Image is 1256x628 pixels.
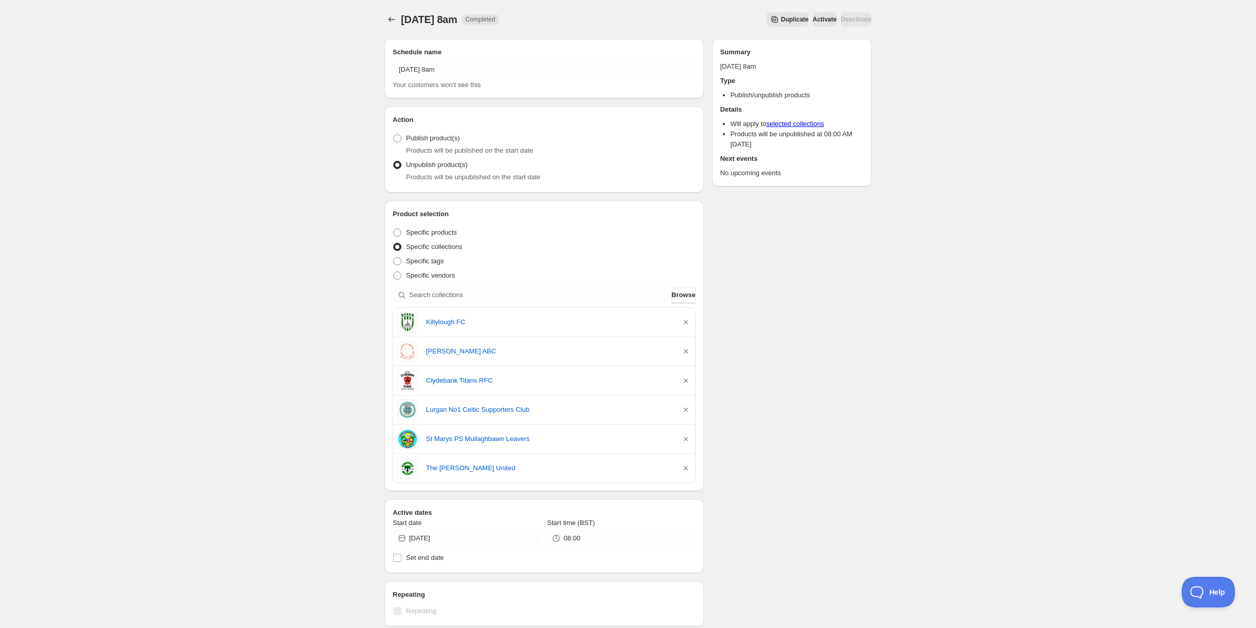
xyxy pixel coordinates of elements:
h2: Action [393,115,696,125]
span: Completed [465,15,495,24]
h2: Summary [720,47,863,57]
span: Publish product(s) [406,134,460,142]
h2: Product selection [393,209,696,219]
p: No upcoming events [720,168,863,178]
span: Repeating [406,607,436,615]
input: Search collections [409,287,670,303]
button: Secondary action label [766,12,808,27]
h2: Active dates [393,508,696,518]
span: Duplicate [781,15,808,24]
button: Browse [672,287,696,303]
li: Will apply to [731,119,863,129]
span: Browse [672,290,696,300]
span: Products will be unpublished on the start date [406,173,540,181]
h2: Schedule name [393,47,696,57]
span: Specific products [406,228,457,236]
a: St Marys PS Mullaghbawn Leavers [426,434,673,444]
h2: Details [720,104,863,115]
span: Start date [393,519,421,527]
button: Schedules [384,12,399,27]
iframe: Toggle Customer Support [1182,577,1235,608]
span: Specific tags [406,257,444,265]
span: Your customers won't see this [393,81,481,89]
span: Specific collections [406,243,462,250]
span: Unpublish product(s) [406,161,468,169]
span: Start time (BST) [547,519,595,527]
h2: Repeating [393,590,696,600]
li: Products will be unpublished at 08:00 AM [DATE] [731,129,863,150]
span: Activate [813,15,837,24]
h2: Type [720,76,863,86]
a: The [PERSON_NAME] United [426,463,673,473]
button: Activate [813,12,837,27]
span: [DATE] 8am [401,14,457,25]
span: Set end date [406,554,444,561]
a: Killylough FC [426,317,673,327]
a: [PERSON_NAME] ABC [426,346,673,357]
span: Products will be published on the start date [406,146,533,154]
span: Specific vendors [406,271,455,279]
a: selected collections [766,120,824,128]
h2: Next events [720,154,863,164]
a: Clydebank Titans RFC [426,375,673,386]
li: Publish/unpublish products [731,90,863,100]
a: Lurgan No1 Celtic Supporters Club [426,405,673,415]
p: [DATE] 8am [720,61,863,72]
